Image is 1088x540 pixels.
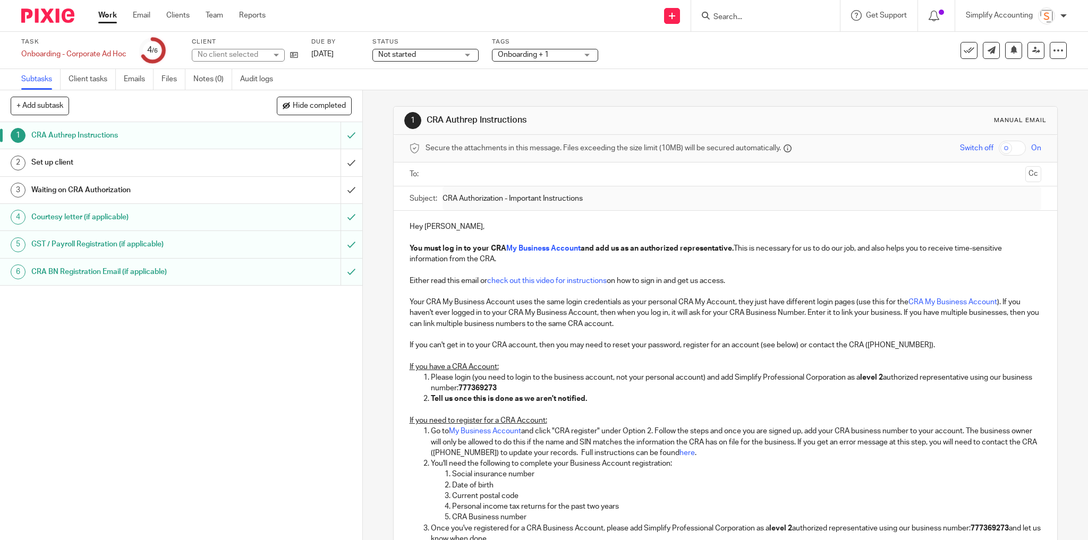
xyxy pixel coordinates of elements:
a: Work [98,10,117,21]
p: Either read this email or on how to sign in and get us access. [410,276,1042,286]
a: Email [133,10,150,21]
p: Go to and click "CRA register" under Option 2. Follow the steps and once you are signed up, add y... [431,426,1042,458]
a: Files [161,69,185,90]
label: To: [410,169,421,179]
a: Reports [239,10,266,21]
a: here [679,449,695,457]
button: + Add subtask [11,97,69,115]
p: If you can't get in to your CRA account, then you may need to reset your password, register for a... [410,340,1042,350]
label: Subject: [410,193,437,204]
h1: CRA BN Registration Email (if applicable) [31,264,231,280]
button: Snooze task [1005,42,1022,59]
button: Hide completed [277,97,352,115]
p: CRA Business number [452,512,1042,522]
a: Emails [124,69,154,90]
div: Mark as to do [341,231,362,258]
label: Task [21,38,126,46]
p: Social insurance number [452,469,1042,479]
h1: Courtesy letter (if applicable) [31,209,231,225]
h1: Set up client [31,155,231,170]
a: My Business Account [506,245,581,252]
strong: You must log in to your CRA [410,245,506,252]
h1: Waiting on CRA Authorization [31,182,231,198]
a: Notes (0) [193,69,232,90]
div: Mark as to do [341,259,362,285]
div: No client selected [198,49,267,60]
p: Please login (you need to login to the business account, not your personal account) and add Simpl... [431,372,1042,394]
label: Due by [311,38,359,46]
h1: CRA Authrep Instructions [31,127,231,143]
p: You'll need the following to complete your Business Account registration: [431,458,1042,469]
div: 4 [11,210,25,225]
a: Client tasks [69,69,116,90]
p: Simplify Accounting [966,10,1033,21]
u: If you need to register for a CRA Account: [410,417,547,424]
label: Tags [492,38,598,46]
strong: 777369273 [971,525,1009,532]
p: This is necessary for us to do our job, and also helps you to receive time-sensitive information ... [410,243,1042,265]
a: Team [206,10,223,21]
i: Open client page [290,51,298,59]
div: Manual email [994,116,1047,125]
div: Mark as done [341,177,362,203]
p: Your CRA My Business Account uses the same login credentials as your personal CRA My Account, the... [410,297,1042,329]
strong: level 2 [860,374,883,381]
img: Screenshot%202023-11-29%20141159.png [1038,7,1055,24]
strong: and add us as an authorized representative. [581,245,734,252]
span: Not started [378,51,416,58]
label: Client [192,38,298,46]
a: Send new email to 1649134 Alberta Ltd. [983,42,1000,59]
div: Mark as to do [341,122,362,149]
span: Switch off [960,143,993,153]
span: Get Support [866,12,907,19]
p: Date of birth [452,480,1042,491]
p: Hey [PERSON_NAME], [410,221,1042,232]
div: 3 [11,183,25,198]
a: Reassign task [1027,42,1044,59]
div: Mark as done [341,149,362,176]
p: Current postal code [452,491,1042,501]
div: 6 [11,264,25,279]
a: check out this video for instructions [487,277,607,285]
div: 1 [11,128,25,143]
strong: 777369273 [458,384,497,392]
span: Onboarding + 1 [498,51,549,58]
span: On [1031,143,1041,153]
span: [DATE] [311,50,334,58]
span: Hide completed [293,102,346,110]
a: CRA My Business Account [908,298,997,306]
label: Status [372,38,479,46]
div: 1 [404,112,421,129]
strong: Tell us once this is done as we aren't notified. [431,395,587,402]
strong: level 2 [769,525,792,532]
small: /6 [152,48,158,54]
p: Personal income tax returns for the past two years [452,501,1042,512]
u: If you have a CRA Account: [410,363,499,371]
h1: CRA Authrep Instructions [427,115,748,126]
a: Audit logs [240,69,281,90]
a: Clients [166,10,190,21]
div: 5 [11,237,25,252]
div: 4 [147,44,158,56]
div: Onboarding - Corporate Ad Hoc [21,49,126,59]
img: Pixie [21,8,74,23]
h1: GST / Payroll Registration (if applicable) [31,236,231,252]
span: Secure the attachments in this message. Files exceeding the size limit (10MB) will be secured aut... [426,143,781,153]
i: Files are stored in Pixie and a secure link is sent to the message recipient. [784,144,792,152]
button: Cc [1025,166,1041,182]
div: Mark as to do [341,204,362,230]
div: 2 [11,156,25,170]
a: Subtasks [21,69,61,90]
input: Search [712,13,808,22]
a: My Business Account [449,427,521,435]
